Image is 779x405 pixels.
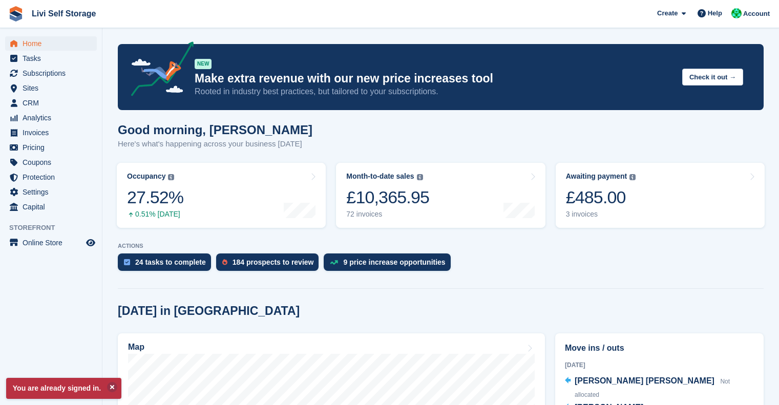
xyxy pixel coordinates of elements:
[118,138,312,150] p: Here's what's happening across your business [DATE]
[23,236,84,250] span: Online Store
[118,253,216,276] a: 24 tasks to complete
[5,111,97,125] a: menu
[5,185,97,199] a: menu
[9,223,102,233] span: Storefront
[682,69,743,86] button: Check it out →
[657,8,678,18] span: Create
[135,258,206,266] div: 24 tasks to complete
[23,66,84,80] span: Subscriptions
[118,243,764,249] p: ACTIONS
[5,140,97,155] a: menu
[565,342,754,354] h2: Move ins / outs
[5,155,97,169] a: menu
[168,174,174,180] img: icon-info-grey-7440780725fd019a000dd9b08b2336e03edf1995a4989e88bcd33f0948082b44.svg
[23,140,84,155] span: Pricing
[565,360,754,370] div: [DATE]
[575,376,714,385] span: [PERSON_NAME] [PERSON_NAME]
[5,66,97,80] a: menu
[566,172,627,181] div: Awaiting payment
[195,71,674,86] p: Make extra revenue with our new price increases tool
[324,253,455,276] a: 9 price increase opportunities
[336,163,545,228] a: Month-to-date sales £10,365.95 72 invoices
[23,111,84,125] span: Analytics
[5,96,97,110] a: menu
[556,163,765,228] a: Awaiting payment £485.00 3 invoices
[5,236,97,250] a: menu
[629,174,636,180] img: icon-info-grey-7440780725fd019a000dd9b08b2336e03edf1995a4989e88bcd33f0948082b44.svg
[330,260,338,265] img: price_increase_opportunities-93ffe204e8149a01c8c9dc8f82e8f89637d9d84a8eef4429ea346261dce0b2c0.svg
[8,6,24,22] img: stora-icon-8386f47178a22dfd0bd8f6a31ec36ba5ce8667c1dd55bd0f319d3a0aa187defe.svg
[118,123,312,137] h1: Good morning, [PERSON_NAME]
[85,237,97,249] a: Preview store
[343,258,445,266] div: 9 price increase opportunities
[117,163,326,228] a: Occupancy 27.52% 0.51% [DATE]
[743,9,770,19] span: Account
[5,36,97,51] a: menu
[233,258,314,266] div: 184 prospects to review
[566,187,636,208] div: £485.00
[565,375,754,401] a: [PERSON_NAME] [PERSON_NAME] Not allocated
[23,125,84,140] span: Invoices
[118,304,300,318] h2: [DATE] in [GEOGRAPHIC_DATA]
[128,343,144,352] h2: Map
[23,155,84,169] span: Coupons
[127,210,183,219] div: 0.51% [DATE]
[195,86,674,97] p: Rooted in industry best practices, but tailored to your subscriptions.
[346,172,414,181] div: Month-to-date sales
[23,36,84,51] span: Home
[5,200,97,214] a: menu
[23,51,84,66] span: Tasks
[23,96,84,110] span: CRM
[23,81,84,95] span: Sites
[346,187,429,208] div: £10,365.95
[346,210,429,219] div: 72 invoices
[127,172,165,181] div: Occupancy
[708,8,722,18] span: Help
[28,5,100,22] a: Livi Self Storage
[5,125,97,140] a: menu
[5,51,97,66] a: menu
[195,59,212,69] div: NEW
[222,259,227,265] img: prospect-51fa495bee0391a8d652442698ab0144808aea92771e9ea1ae160a38d050c398.svg
[23,200,84,214] span: Capital
[127,187,183,208] div: 27.52%
[5,170,97,184] a: menu
[6,378,121,399] p: You are already signed in.
[23,170,84,184] span: Protection
[124,259,130,265] img: task-75834270c22a3079a89374b754ae025e5fb1db73e45f91037f5363f120a921f8.svg
[122,41,194,100] img: price-adjustments-announcement-icon-8257ccfd72463d97f412b2fc003d46551f7dbcb40ab6d574587a9cd5c0d94...
[731,8,742,18] img: Joe Robertson
[216,253,324,276] a: 184 prospects to review
[5,81,97,95] a: menu
[566,210,636,219] div: 3 invoices
[417,174,423,180] img: icon-info-grey-7440780725fd019a000dd9b08b2336e03edf1995a4989e88bcd33f0948082b44.svg
[23,185,84,199] span: Settings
